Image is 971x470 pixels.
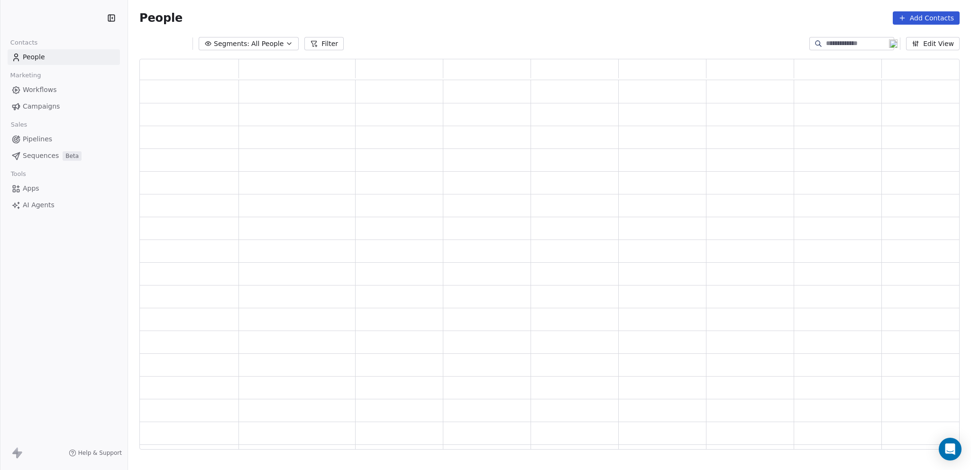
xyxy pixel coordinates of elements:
[8,82,120,98] a: Workflows
[6,68,45,83] span: Marketing
[906,37,960,50] button: Edit View
[8,49,120,65] a: People
[139,11,183,25] span: People
[23,184,39,194] span: Apps
[304,37,344,50] button: Filter
[23,85,57,95] span: Workflows
[6,36,42,50] span: Contacts
[78,449,122,457] span: Help & Support
[23,52,45,62] span: People
[893,11,960,25] button: Add Contacts
[7,167,30,181] span: Tools
[7,118,31,132] span: Sales
[8,197,120,213] a: AI Agents
[23,134,52,144] span: Pipelines
[251,39,284,49] span: All People
[23,151,59,161] span: Sequences
[214,39,249,49] span: Segments:
[889,39,898,48] img: 19.png
[8,148,120,164] a: SequencesBeta
[8,181,120,196] a: Apps
[69,449,122,457] a: Help & Support
[63,151,82,161] span: Beta
[8,99,120,114] a: Campaigns
[23,200,55,210] span: AI Agents
[939,438,962,461] div: Open Intercom Messenger
[140,80,970,450] div: grid
[8,131,120,147] a: Pipelines
[23,101,60,111] span: Campaigns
